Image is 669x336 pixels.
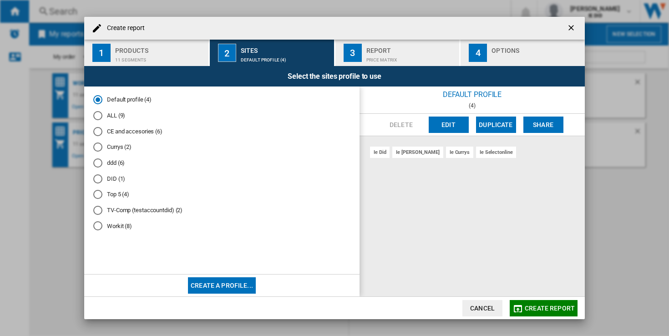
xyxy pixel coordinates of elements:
button: Edit [429,117,469,133]
div: (4) [360,102,585,109]
div: Sites [241,43,330,53]
div: Default profile [360,87,585,102]
div: Default profile (4) [241,53,330,62]
h4: Create report [102,24,145,33]
button: getI18NText('BUTTONS.CLOSE_DIALOG') [563,19,581,37]
md-radio-button: ddd (6) [93,159,350,168]
button: 3 Report Price Matrix [335,40,461,66]
div: 2 [218,44,236,62]
div: ie selectonline [476,147,517,158]
button: Create report [510,300,578,316]
div: 1 [92,44,111,62]
button: Share [523,117,563,133]
button: Create a profile... [188,277,256,294]
md-radio-button: Top 5 (4) [93,190,350,199]
div: 11 segments [115,53,205,62]
md-radio-button: TV-Comp (testaccountdid) (2) [93,206,350,215]
button: 4 Options [461,40,585,66]
button: Cancel [462,300,502,316]
button: Duplicate [476,117,516,133]
md-radio-button: Workit (8) [93,222,350,230]
div: Options [492,43,581,53]
div: 4 [469,44,487,62]
div: Price Matrix [366,53,456,62]
md-radio-button: DID (1) [93,174,350,183]
button: 1 Products 11 segments [84,40,209,66]
md-radio-button: Default profile (4) [93,96,350,104]
md-radio-button: CE and accesories (6) [93,127,350,136]
div: Report [366,43,456,53]
div: ie [PERSON_NAME] [392,147,443,158]
md-radio-button: Currys (2) [93,143,350,152]
div: Products [115,43,205,53]
button: Delete [381,117,421,133]
button: 2 Sites Default profile (4) [210,40,335,66]
md-radio-button: ALL (9) [93,112,350,120]
div: ie did [370,147,390,158]
span: Create report [525,305,575,312]
ng-md-icon: getI18NText('BUTTONS.CLOSE_DIALOG') [567,23,578,34]
div: Select the sites profile to use [84,66,585,87]
div: 3 [344,44,362,62]
div: ie currys [446,147,473,158]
